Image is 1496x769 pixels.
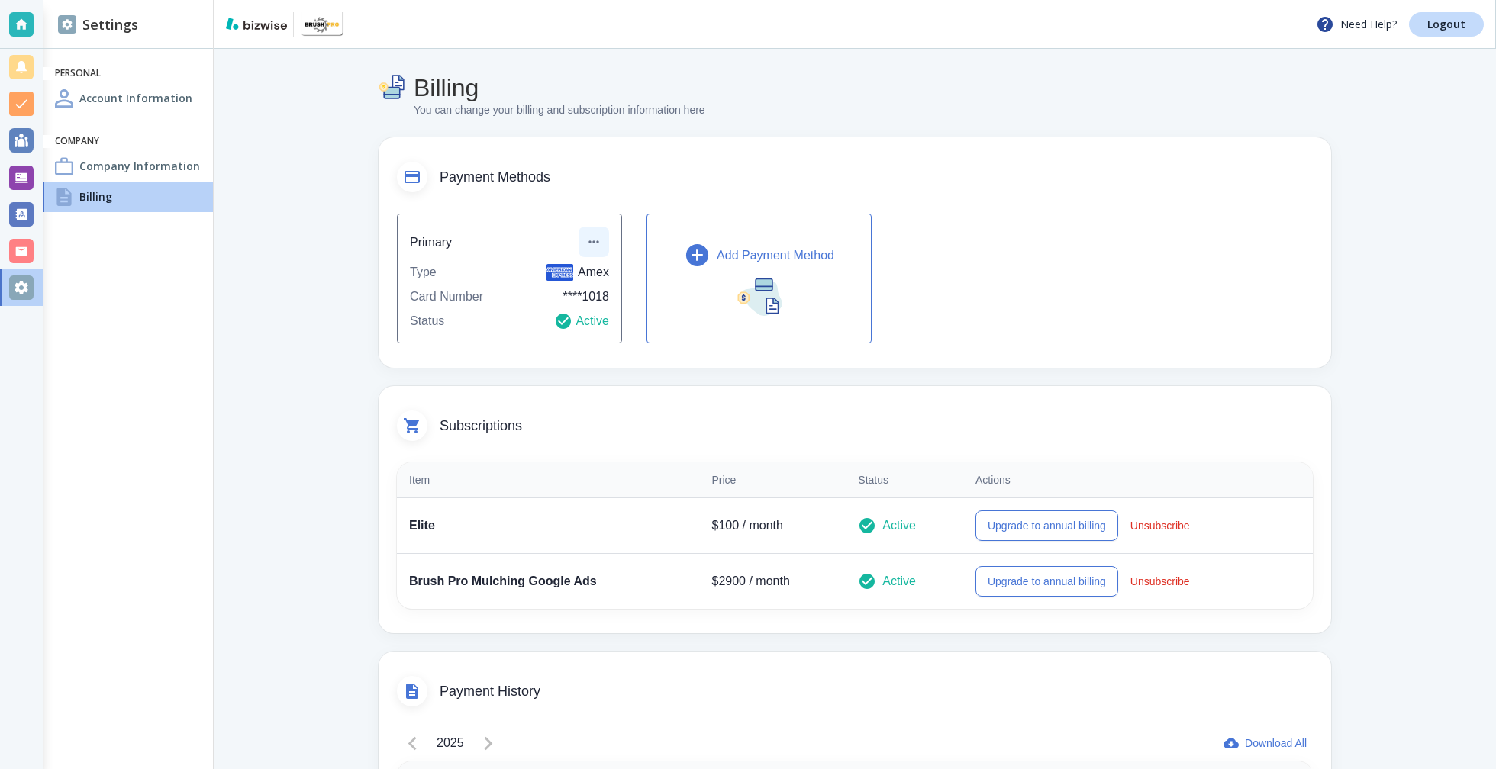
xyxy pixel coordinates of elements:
span: Payment History [440,684,1313,700]
h6: Primary [410,233,452,252]
img: Billing [379,73,408,102]
img: Brush Pro Mulching [300,12,344,37]
p: $ 100 / month [712,516,834,535]
th: Price [700,462,846,498]
button: Upgrade to annual billing [975,566,1118,597]
p: $ 2900 / month [712,572,834,590]
a: Company InformationCompany Information [43,151,213,182]
h6: Personal [55,67,201,80]
h4: Company Information [79,158,200,174]
p: Active [882,516,916,535]
p: Active [882,572,916,590]
p: You can change your billing and subscription information here [414,102,705,119]
p: Logout [1427,19,1465,30]
p: Card Number [410,288,483,306]
p: Status [410,312,444,330]
a: Account InformationAccount Information [43,83,213,114]
a: BillingBilling [43,182,213,212]
th: Item [397,462,700,498]
p: Type [410,263,437,282]
button: Download All [1220,728,1313,758]
a: Logout [1409,12,1484,37]
p: Add Payment Method [717,246,834,265]
h6: Company [55,135,201,148]
span: Subscriptions [440,418,1313,435]
button: Unsubscribe [1124,566,1196,597]
p: Need Help? [1316,15,1397,34]
img: DashboardSidebarSettings.svg [58,15,76,34]
p: Elite [409,516,688,535]
p: Amex [546,263,609,282]
button: Add Payment Method [646,214,872,343]
th: Actions [963,462,1313,498]
p: Active [554,312,609,330]
button: Unsubscribe [1124,510,1196,541]
p: Brush Pro Mulching Google Ads [409,572,688,590]
img: American Express [546,264,573,281]
th: Status [846,462,963,498]
h4: Account Information [79,90,192,106]
button: Upgrade to annual billing [975,510,1118,541]
h4: Billing [414,73,705,102]
p: 2025 [437,734,464,752]
h2: Settings [58,14,138,35]
img: bizwise [226,18,287,30]
h4: Billing [79,188,112,204]
span: Payment Methods [440,169,1313,186]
